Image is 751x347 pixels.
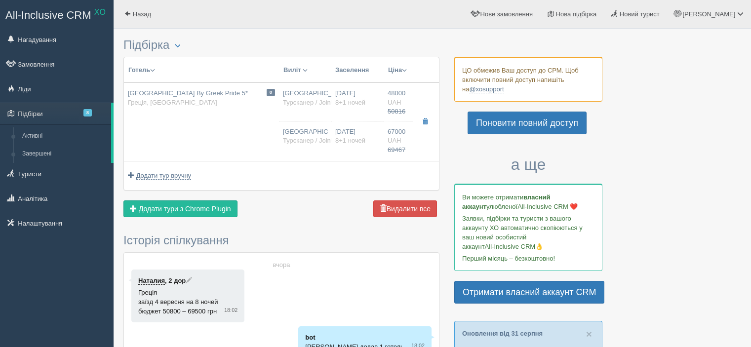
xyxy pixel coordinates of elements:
div: [GEOGRAPHIC_DATA] [283,127,327,155]
span: 48000 [388,89,405,97]
span: 0 [267,89,275,96]
a: Оновлення від 31 серпня [462,330,543,337]
a: Поновити повний доступ [468,112,587,134]
div: [DATE] [335,127,380,155]
span: Турсканер / JoinUP! BUS [283,137,356,144]
span: 18:02 [224,307,237,314]
a: Завершені [18,145,111,163]
span: 8+1 ночей [335,137,365,144]
div: [GEOGRAPHIC_DATA] [283,89,327,116]
p: , 2 дор [138,276,237,285]
span: Нова підбірка [556,10,597,18]
p: Ви можете отримати улюбленої [462,193,594,211]
a: Додати тур вручну [128,172,191,179]
span: 8 [83,109,92,116]
span: All-Inclusive CRM [5,9,91,21]
div: ЦО обмежив Ваш доступ до СРМ. Щоб включити повний доступ напишіть на [454,57,602,102]
span: All-Inclusive CRM ❤️ [517,203,578,210]
a: Отримати власний аккаунт CRM [454,281,604,304]
p: Перший місяць – безкоштовно! [462,254,594,263]
span: Греція заїзд 4 вересня на 8 ночей бюджет 50800 – 69500 грн [138,289,218,315]
span: Новий турист [620,10,660,18]
button: Виліт [283,65,308,76]
sup: XO [94,8,106,16]
span: 8+1 ночей [335,99,365,106]
h3: Підбірка [123,39,439,52]
button: Готель [128,65,156,76]
span: Греція, [GEOGRAPHIC_DATA] [128,99,217,106]
span: Назад [133,10,151,18]
div: [DATE] [335,89,380,116]
span: Нове замовлення [480,10,533,18]
span: uah [388,137,401,144]
span: Додати тур вручну [136,172,192,180]
a: All-Inclusive CRM XO [0,0,113,28]
button: Видалити все [373,200,437,217]
button: Ціна [388,65,407,76]
b: власний аккаунт [462,193,551,210]
p: bot [305,333,425,342]
p: Заявки, підбірки та туристи з вашого аккаунту ХО автоматично скопіюються у ваш новий особистий ак... [462,214,594,251]
span: uah [388,99,401,106]
button: Додати тури з Chrome Plugin [123,200,237,217]
span: [PERSON_NAME] [682,10,735,18]
span: Історія спілкування [123,233,229,247]
span: Виліт [283,66,301,74]
span: Турсканер / JoinUP! BUS [283,99,356,106]
a: Наталия [138,277,165,285]
span: All-Inclusive CRM👌 [485,243,544,250]
a: Активні [18,127,111,145]
span: Додати тури з Chrome Plugin [139,205,231,213]
span: 50816 [388,108,405,115]
button: Close [586,329,592,339]
span: [GEOGRAPHIC_DATA] By Greek Pride 5* [128,89,248,97]
div: вчора [131,260,432,270]
span: 67000 [388,128,405,135]
span: × [586,328,592,340]
h3: а ще [454,156,602,173]
a: @xosupport [469,85,504,93]
th: Заселення [331,57,384,83]
span: 69467 [388,146,405,154]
